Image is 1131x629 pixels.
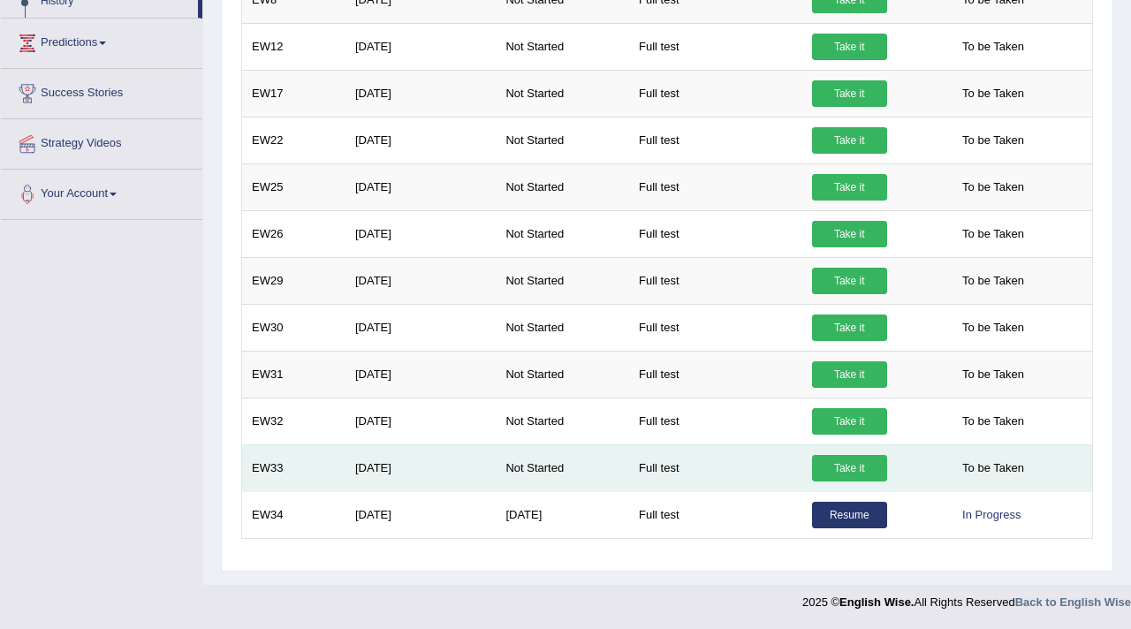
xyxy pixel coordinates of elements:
td: EW22 [242,117,345,163]
span: To be Taken [953,34,1033,60]
span: To be Taken [953,361,1033,388]
td: Not Started [496,70,629,117]
a: Success Stories [1,69,202,113]
td: EW32 [242,398,345,444]
td: Full test [629,351,802,398]
td: Full test [629,163,802,210]
td: [DATE] [345,70,496,117]
td: Full test [629,210,802,257]
strong: English Wise. [839,595,914,609]
td: [DATE] [345,257,496,304]
div: In Progress [953,502,1029,528]
td: Full test [629,70,802,117]
td: Not Started [496,398,629,444]
td: EW33 [242,444,345,491]
td: EW29 [242,257,345,304]
td: EW17 [242,70,345,117]
td: [DATE] [345,444,496,491]
td: [DATE] [345,163,496,210]
td: EW12 [242,23,345,70]
a: Take it [812,174,887,201]
td: [DATE] [345,117,496,163]
td: Full test [629,23,802,70]
td: EW30 [242,304,345,351]
td: [DATE] [345,398,496,444]
a: Take it [812,408,887,435]
td: Not Started [496,23,629,70]
a: Take it [812,361,887,388]
td: Not Started [496,210,629,257]
td: Full test [629,398,802,444]
a: Take it [812,455,887,481]
a: Back to English Wise [1015,595,1131,609]
span: To be Taken [953,268,1033,294]
td: Not Started [496,257,629,304]
td: Full test [629,117,802,163]
td: [DATE] [345,304,496,351]
td: [DATE] [345,210,496,257]
a: Take it [812,80,887,107]
span: To be Taken [953,314,1033,341]
td: EW31 [242,351,345,398]
a: Take it [812,34,887,60]
a: Your Account [1,170,202,214]
span: To be Taken [953,221,1033,247]
span: To be Taken [953,174,1033,201]
a: Take it [812,127,887,154]
td: [DATE] [496,491,629,538]
td: [DATE] [345,491,496,538]
span: To be Taken [953,127,1033,154]
td: EW26 [242,210,345,257]
span: To be Taken [953,80,1033,107]
a: Take it [812,314,887,341]
td: Not Started [496,163,629,210]
td: [DATE] [345,351,496,398]
a: Predictions [1,19,202,63]
a: Strategy Videos [1,119,202,163]
td: Not Started [496,304,629,351]
td: Full test [629,257,802,304]
div: 2025 © All Rights Reserved [802,585,1131,610]
td: Not Started [496,117,629,163]
a: Resume [812,502,887,528]
td: Not Started [496,351,629,398]
td: Not Started [496,444,629,491]
span: To be Taken [953,455,1033,481]
a: Take it [812,221,887,247]
td: Full test [629,491,802,538]
td: Full test [629,444,802,491]
span: To be Taken [953,408,1033,435]
td: EW34 [242,491,345,538]
a: Take it [812,268,887,294]
td: Full test [629,304,802,351]
td: [DATE] [345,23,496,70]
td: EW25 [242,163,345,210]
